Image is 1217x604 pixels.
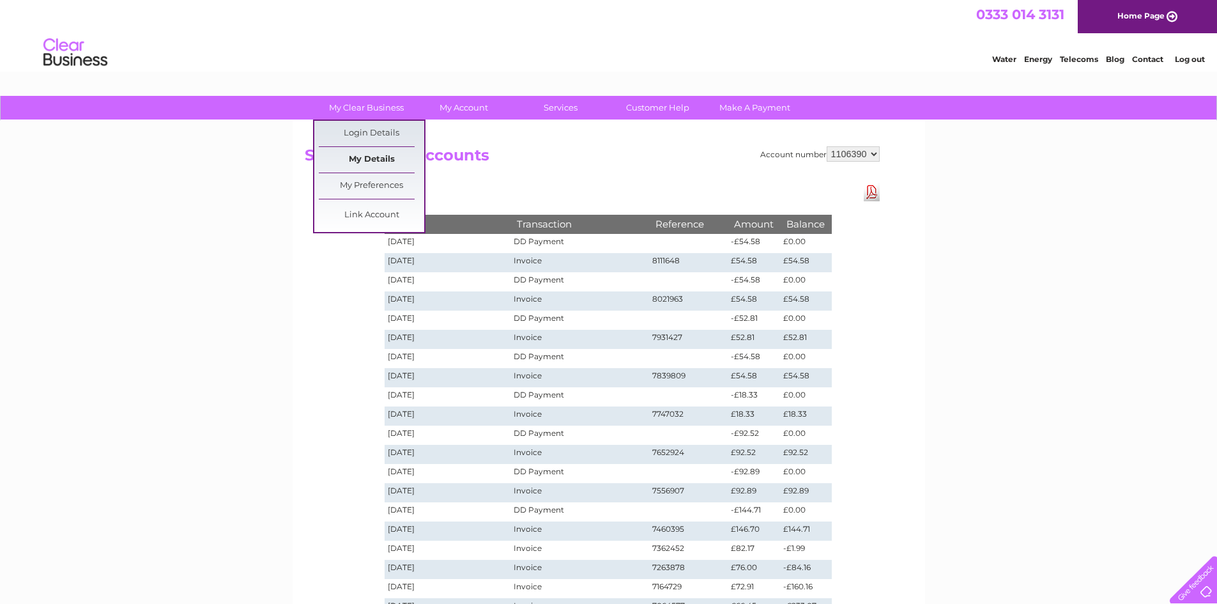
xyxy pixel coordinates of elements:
a: Contact [1132,54,1163,64]
td: [DATE] [385,311,511,330]
td: [DATE] [385,541,511,560]
a: Water [992,54,1016,64]
td: 8021963 [649,291,728,311]
td: -£18.33 [728,387,780,407]
td: £0.00 [780,349,831,368]
td: [DATE] [385,272,511,291]
td: -£144.71 [728,502,780,522]
td: 7839809 [649,368,728,387]
td: £76.00 [728,560,780,579]
th: Date [385,215,511,233]
td: £0.00 [780,272,831,291]
a: Telecoms [1060,54,1098,64]
td: [DATE] [385,483,511,502]
td: £92.89 [728,483,780,502]
td: -£54.58 [728,349,780,368]
td: £54.58 [728,253,780,272]
td: £0.00 [780,464,831,483]
td: -£1.99 [780,541,831,560]
td: DD Payment [510,349,648,368]
td: DD Payment [510,311,648,330]
td: £18.33 [780,407,831,426]
a: Blog [1106,54,1124,64]
td: [DATE] [385,349,511,368]
td: £54.58 [780,253,831,272]
td: Invoice [510,445,648,464]
td: DD Payment [510,272,648,291]
a: Services [508,96,613,120]
td: £54.58 [728,368,780,387]
td: [DATE] [385,234,511,253]
td: Invoice [510,541,648,560]
td: [DATE] [385,445,511,464]
td: £92.89 [780,483,831,502]
td: [DATE] [385,368,511,387]
td: £82.17 [728,541,780,560]
div: Clear Business is a trading name of Verastar Limited (registered in [GEOGRAPHIC_DATA] No. 3667643... [307,7,911,62]
td: 7747032 [649,407,728,426]
td: DD Payment [510,502,648,522]
td: [DATE] [385,330,511,349]
th: Amount [728,215,780,233]
td: -£54.58 [728,272,780,291]
td: -£84.16 [780,560,831,579]
td: DD Payment [510,234,648,253]
td: Invoice [510,483,648,502]
td: £0.00 [780,426,831,445]
td: Invoice [510,407,648,426]
td: Invoice [510,522,648,541]
td: £92.52 [728,445,780,464]
td: £18.33 [728,407,780,426]
td: Invoice [510,253,648,272]
td: £72.91 [728,579,780,598]
td: Invoice [510,368,648,387]
h2: Statement of Accounts [305,146,880,171]
td: -£160.16 [780,579,831,598]
a: My Preferences [319,173,424,199]
td: £0.00 [780,387,831,407]
td: 7556907 [649,483,728,502]
td: [DATE] [385,560,511,579]
td: [DATE] [385,579,511,598]
td: £0.00 [780,502,831,522]
td: DD Payment [510,387,648,407]
td: [DATE] [385,253,511,272]
th: Balance [780,215,831,233]
td: Invoice [510,579,648,598]
a: Make A Payment [702,96,808,120]
td: £144.71 [780,522,831,541]
td: DD Payment [510,426,648,445]
td: £54.58 [728,291,780,311]
td: 7263878 [649,560,728,579]
td: 7164729 [649,579,728,598]
td: 7652924 [649,445,728,464]
a: Download Pdf [864,183,880,201]
td: -£54.58 [728,234,780,253]
td: Invoice [510,560,648,579]
a: My Account [411,96,516,120]
td: Invoice [510,330,648,349]
td: -£92.52 [728,426,780,445]
a: My Clear Business [314,96,419,120]
td: 7931427 [649,330,728,349]
a: Log out [1175,54,1205,64]
a: Link Account [319,203,424,228]
img: logo.png [43,33,108,72]
td: [DATE] [385,407,511,426]
td: £0.00 [780,311,831,330]
a: Login Details [319,121,424,146]
td: 7460395 [649,522,728,541]
a: Energy [1024,54,1052,64]
td: DD Payment [510,464,648,483]
a: 0333 014 3131 [976,6,1064,22]
td: 8111648 [649,253,728,272]
td: £146.70 [728,522,780,541]
td: [DATE] [385,387,511,407]
td: [DATE] [385,522,511,541]
th: Transaction [510,215,648,233]
td: £0.00 [780,234,831,253]
td: 7362452 [649,541,728,560]
td: £52.81 [728,330,780,349]
a: My Details [319,147,424,173]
